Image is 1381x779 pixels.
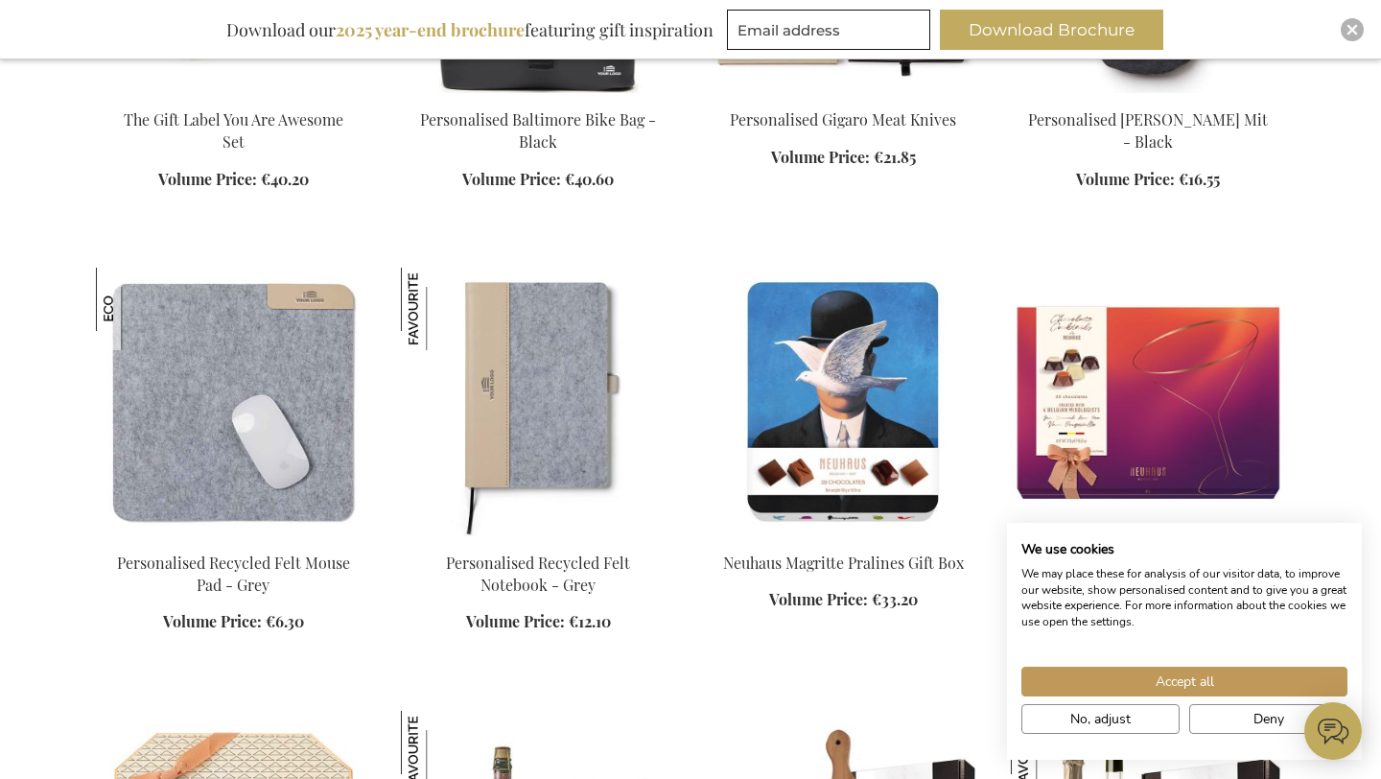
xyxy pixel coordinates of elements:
[769,589,918,611] a: Volume Price: €33.20
[462,169,561,189] span: Volume Price:
[466,611,565,631] span: Volume Price:
[727,10,936,56] form: marketing offers and promotions
[96,268,370,536] img: Personalised Recycled Felt Mouse Pad - Grey
[266,611,304,631] span: €6.30
[1304,702,1362,760] iframe: belco-activator-frame
[872,589,918,609] span: €33.20
[1076,169,1175,189] span: Volume Price:
[466,611,611,633] a: Volume Price: €12.10
[940,10,1163,50] button: Download Brochure
[1076,169,1220,191] a: Volume Price: €16.55
[771,147,870,167] span: Volume Price:
[261,169,309,189] span: €40.20
[730,109,956,130] a: Personalised Gigaro Meat Knives
[158,169,309,191] a: Volume Price: €40.20
[336,18,525,41] b: 2025 year-end brochure
[1070,709,1131,729] span: No, adjust
[1021,704,1180,734] button: Adjust cookie preferences
[771,147,916,169] a: Volume Price: €21.85
[1179,169,1220,189] span: €16.55
[1189,704,1347,734] button: Deny all cookies
[727,10,930,50] input: Email address
[565,169,614,189] span: €40.60
[96,529,370,547] a: Personalised Recycled Felt Mouse Pad - Grey Personalised Recycled Felt Mouse Pad - Grey
[1346,24,1358,35] img: Close
[96,268,178,350] img: Personalised Recycled Felt Mouse Pad - Grey
[706,268,980,536] img: Neuhaus Magritte Pralines Gift Box
[124,109,343,152] a: The Gift Label You Are Awesome Set
[723,553,964,573] a: Neuhaus Magritte Pralines Gift Box
[163,611,262,631] span: Volume Price:
[1028,109,1268,152] a: Personalised [PERSON_NAME] Mit - Black
[769,589,868,609] span: Volume Price:
[1021,541,1347,558] h2: We use cookies
[706,85,980,104] a: Personalised Gigaro Meat Knives
[462,169,614,191] a: Volume Price: €40.60
[117,553,350,595] a: Personalised Recycled Felt Mouse Pad - Grey
[158,169,257,189] span: Volume Price:
[401,268,483,350] img: Personalised Recycled Felt Notebook - Grey
[401,268,675,536] img: Personalised Recycled Felt Notebook - Grey
[401,85,675,104] a: Personalised Baltimore Bike Bag - Black
[1021,667,1347,696] button: Accept all cookies
[1253,709,1284,729] span: Deny
[1156,672,1214,692] span: Accept all
[163,611,304,633] a: Volume Price: €6.30
[1011,85,1285,104] a: Personalised Asado Oven Mit - Black
[874,147,916,167] span: €21.85
[401,529,675,547] a: Personalised Recycled Felt Notebook - Grey Personalised Recycled Felt Notebook - Grey
[96,85,370,104] a: The Gift Label You Are Awesome Set
[706,529,980,547] a: Neuhaus Magritte Pralines Gift Box
[420,109,656,152] a: Personalised Baltimore Bike Bag - Black
[1011,268,1285,536] img: Neuhaus Chocolate Cocktails Pralines Gift Box
[569,611,611,631] span: €12.10
[1341,18,1364,41] div: Close
[218,10,722,50] div: Download our featuring gift inspiration
[446,553,630,595] a: Personalised Recycled Felt Notebook - Grey
[1021,566,1347,630] p: We may place these for analysis of our visitor data, to improve our website, show personalised co...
